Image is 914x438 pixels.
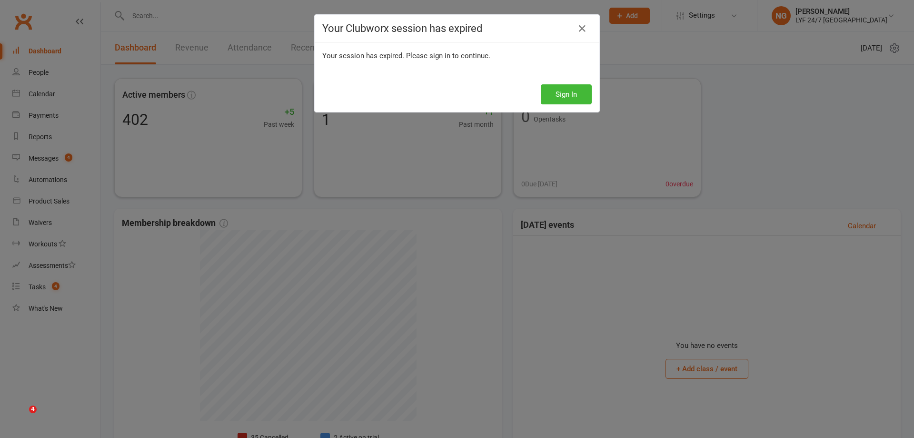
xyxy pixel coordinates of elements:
span: Your session has expired. Please sign in to continue. [322,51,490,60]
h4: Your Clubworx session has expired [322,22,592,34]
a: Close [575,21,590,36]
iframe: Intercom live chat [10,406,32,428]
span: 4 [29,406,37,413]
button: Sign In [541,84,592,104]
